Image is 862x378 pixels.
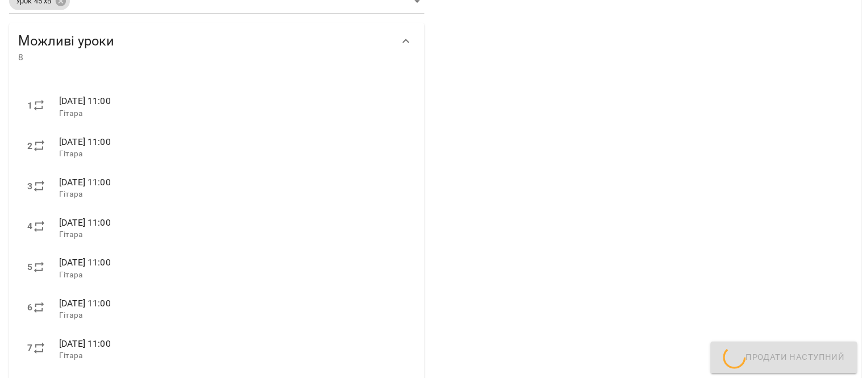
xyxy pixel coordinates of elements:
[18,32,393,50] span: Можливі уроки
[27,99,32,113] label: 1
[393,28,420,55] button: Show more
[59,189,406,200] p: Гітара
[59,230,406,241] p: Гітара
[59,136,111,147] span: [DATE] 11:00
[59,257,111,268] span: [DATE] 11:00
[27,220,32,234] label: 4
[59,95,111,106] span: [DATE] 11:00
[59,148,406,160] p: Гітара
[27,301,32,315] label: 6
[59,310,406,322] p: Гітара
[27,342,32,355] label: 7
[59,339,111,350] span: [DATE] 11:00
[59,177,111,188] span: [DATE] 11:00
[27,261,32,275] label: 5
[59,298,111,309] span: [DATE] 11:00
[59,351,406,362] p: Гітара
[59,108,406,119] p: Гітара
[27,180,32,193] label: 3
[18,51,393,64] span: 8
[59,217,111,228] span: [DATE] 11:00
[27,139,32,153] label: 2
[59,270,406,281] p: Гітара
